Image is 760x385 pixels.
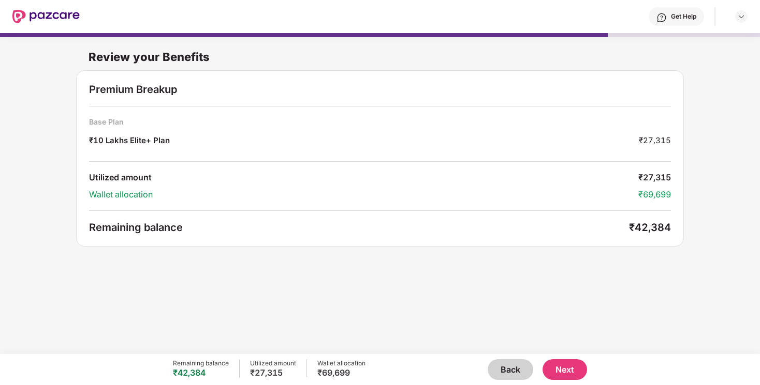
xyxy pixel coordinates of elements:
[250,359,296,367] div: Utilized amount
[543,359,587,380] button: Next
[317,367,366,378] div: ₹69,699
[89,172,638,183] div: Utilized amount
[671,12,696,21] div: Get Help
[737,12,746,21] img: svg+xml;base64,PHN2ZyBpZD0iRHJvcGRvd24tMzJ4MzIiIHhtbG5zPSJodHRwOi8vd3d3LnczLm9yZy8yMDAwL3N2ZyIgd2...
[76,37,684,70] div: Review your Benefits
[89,117,671,127] div: Base Plan
[317,359,366,367] div: Wallet allocation
[638,189,671,200] div: ₹69,699
[89,221,629,234] div: Remaining balance
[89,83,671,96] div: Premium Breakup
[173,367,229,378] div: ₹42,384
[250,367,296,378] div: ₹27,315
[638,172,671,183] div: ₹27,315
[89,135,170,149] div: ₹10 Lakhs Elite+ Plan
[173,359,229,367] div: Remaining balance
[12,10,80,23] img: New Pazcare Logo
[488,359,533,380] button: Back
[656,12,667,23] img: svg+xml;base64,PHN2ZyBpZD0iSGVscC0zMngzMiIgeG1sbnM9Imh0dHA6Ly93d3cudzMub3JnLzIwMDAvc3ZnIiB3aWR0aD...
[629,221,671,234] div: ₹42,384
[639,135,671,149] div: ₹27,315
[89,189,638,200] div: Wallet allocation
